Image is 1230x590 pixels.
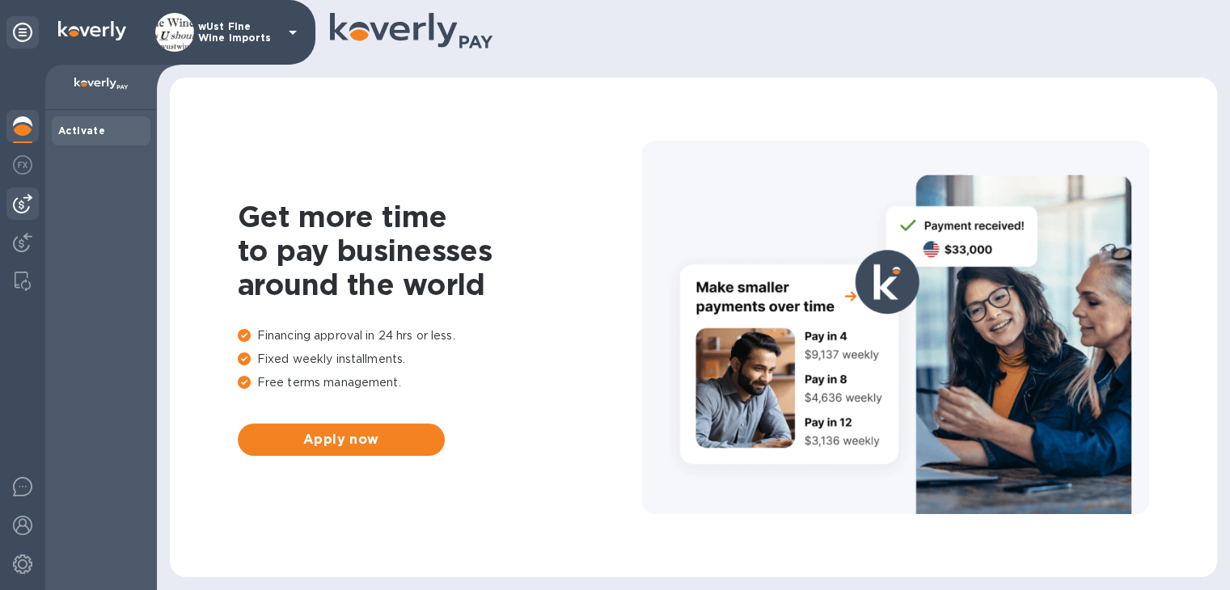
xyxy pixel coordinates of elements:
p: Financing approval in 24 hrs or less. [238,327,642,344]
div: Unpin categories [6,16,39,48]
p: Free terms management. [238,374,642,391]
p: wUst Fine Wine Imports [198,21,279,44]
span: Apply now [251,430,432,449]
p: Fixed weekly installments. [238,351,642,368]
button: Apply now [238,424,445,456]
b: Activate [58,124,105,137]
h1: Get more time to pay businesses around the world [238,200,642,301]
img: Foreign exchange [13,155,32,175]
img: Logo [58,21,126,40]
